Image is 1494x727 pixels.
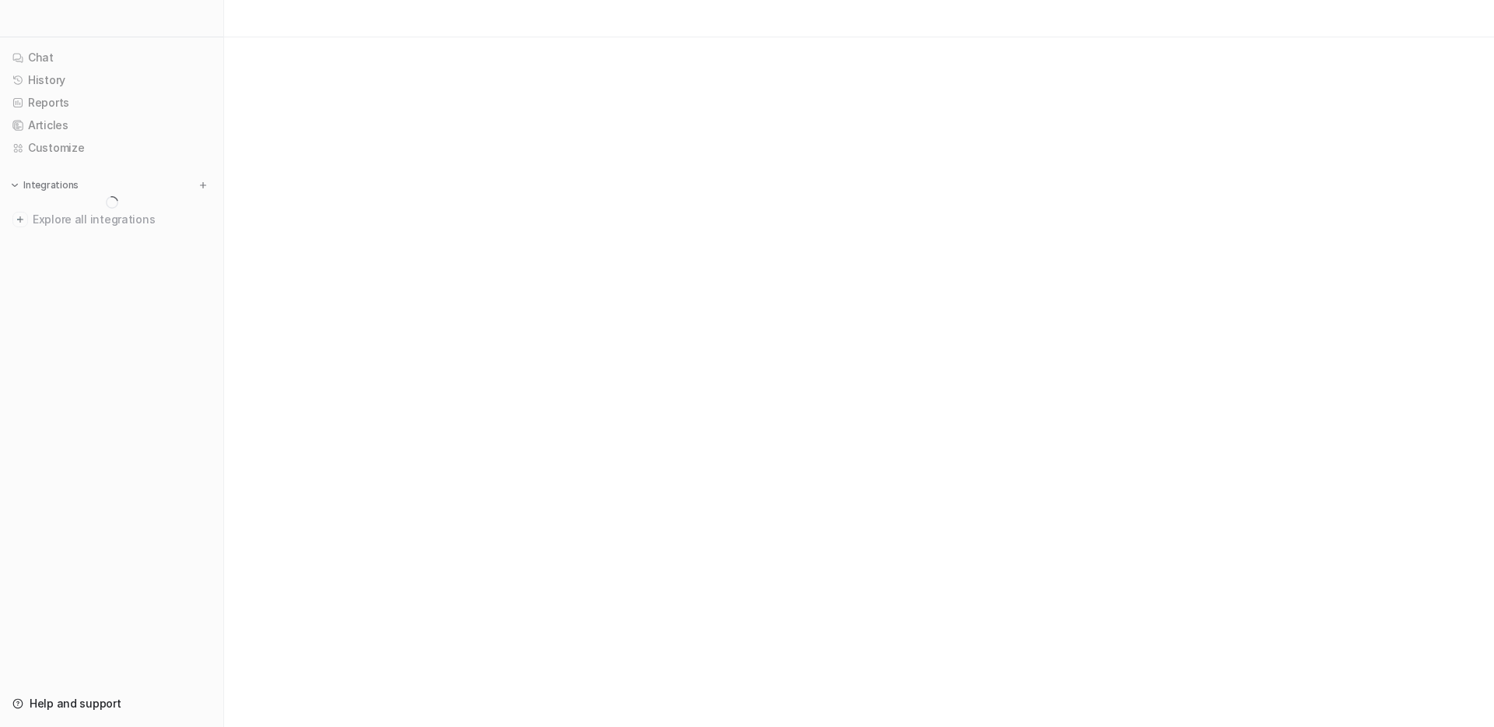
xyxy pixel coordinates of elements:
p: Integrations [23,179,79,191]
img: explore all integrations [12,212,28,227]
a: Articles [6,114,217,136]
a: Reports [6,92,217,114]
button: Integrations [6,177,83,193]
a: Chat [6,47,217,68]
img: expand menu [9,180,20,191]
a: Explore all integrations [6,209,217,230]
a: Customize [6,137,217,159]
a: History [6,69,217,91]
img: menu_add.svg [198,180,209,191]
a: Help and support [6,693,217,715]
span: Explore all integrations [33,207,211,232]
